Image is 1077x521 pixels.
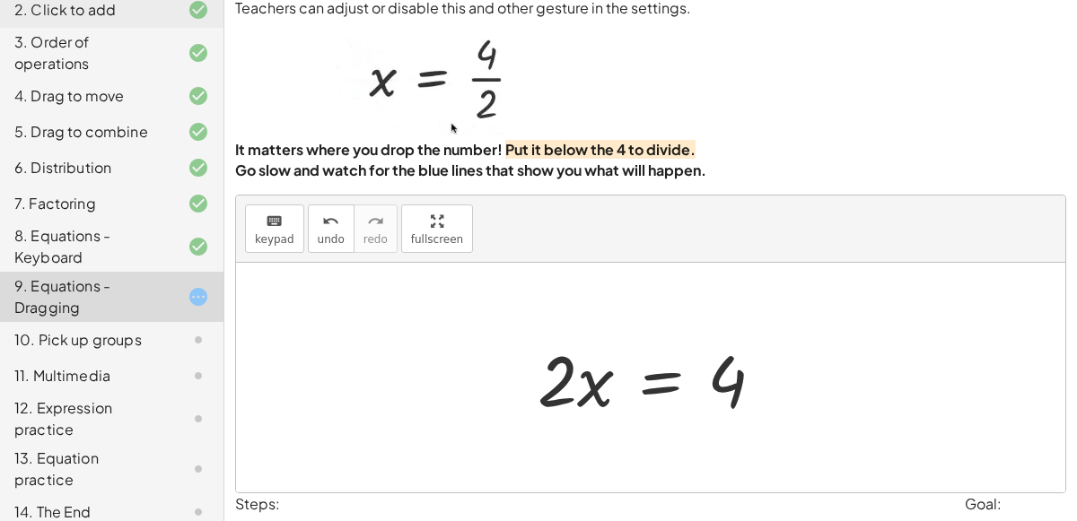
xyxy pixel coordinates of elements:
img: f04a247ee762580a19906ee7ff734d5e81d48765f791dad02b27e08effb4d988.webp [321,19,526,135]
div: 11. Multimedia [14,365,159,386]
i: redo [367,211,384,232]
div: 5. Drag to combine [14,121,159,143]
i: Task not started. [188,365,209,386]
button: fullscreen [401,204,473,253]
div: 8. Equations - Keyboard [14,225,159,268]
span: undo [318,233,345,246]
i: Task not started. [188,329,209,351]
i: Task finished and correct. [188,42,209,64]
i: Task finished and correct. [188,121,209,143]
button: keyboardkeypad [245,204,304,253]
span: keypad [255,233,294,246]
i: Task finished and correct. [188,157,209,178]
div: 13. Equation practice [14,447,159,491]
div: Goal: [965,493,1066,515]
strong: Go slow and watch for the blue lines that show you what will happen. [235,161,706,179]
i: keyboard [266,211,283,232]
i: Task not started. [188,458,209,480]
div: 7. Factoring [14,193,159,214]
i: Task started. [188,286,209,308]
div: 6. Distribution [14,157,159,178]
button: undoundo [308,204,355,253]
div: 10. Pick up groups [14,329,159,351]
i: Task finished and correct. [188,85,209,107]
span: redo [363,233,388,246]
strong: It matters where you drop the number! [235,140,503,159]
div: 12. Expression practice [14,397,159,440]
i: Task finished and correct. [188,236,209,257]
div: 9. Equations - Dragging [14,275,159,318]
span: fullscreen [411,233,463,246]
strong: Put it below the 4 to divide. [505,140,696,159]
div: 4. Drag to move [14,85,159,107]
i: Task finished and correct. [188,193,209,214]
i: Task not started. [188,408,209,430]
i: undo [322,211,339,232]
div: 3. Order of operations [14,31,159,74]
label: Steps: [235,494,280,513]
button: redoredo [354,204,398,253]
